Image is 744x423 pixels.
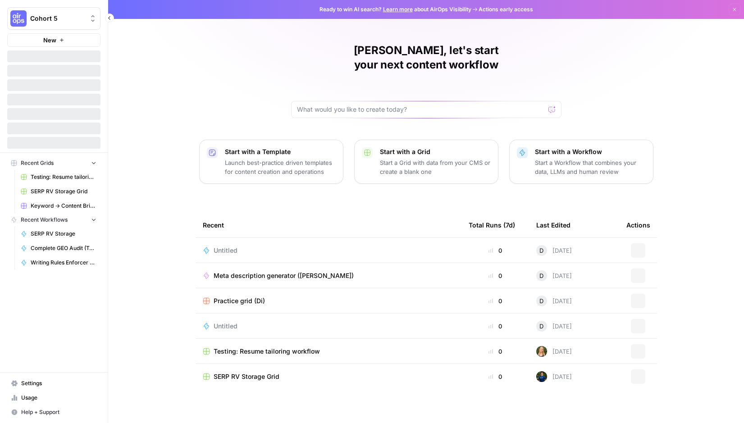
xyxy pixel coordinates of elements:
[214,322,237,331] span: Untitled
[225,158,336,176] p: Launch best-practice driven templates for content creation and operations
[31,202,96,210] span: Keyword -> Content Brief -> Article
[17,184,100,199] a: SERP RV Storage Grid
[354,140,498,184] button: Start with a GridStart a Grid with data from your CMS or create a blank one
[203,372,454,381] a: SERP RV Storage Grid
[225,147,336,156] p: Start with a Template
[509,140,653,184] button: Start with a WorkflowStart a Workflow that combines your data, LLMs and human review
[31,259,96,267] span: Writing Rules Enforcer 🔨 - Fork - CDJ
[31,244,96,252] span: Complete GEO Audit (Technical + Content) - CHTst
[469,372,522,381] div: 0
[43,36,56,45] span: New
[214,246,237,255] span: Untitled
[214,372,279,381] span: SERP RV Storage Grid
[214,347,320,356] span: Testing: Resume tailoring workflow
[7,376,100,391] a: Settings
[536,371,547,382] img: 68soq3pkptmntqpesssmmm5ejrlv
[380,147,491,156] p: Start with a Grid
[469,213,515,237] div: Total Runs (7d)
[536,270,572,281] div: [DATE]
[536,213,571,237] div: Last Edited
[7,391,100,405] a: Usage
[536,245,572,256] div: [DATE]
[383,6,413,13] a: Learn more
[203,347,454,356] a: Testing: Resume tailoring workflow
[469,296,522,305] div: 0
[31,230,96,238] span: SERP RV Storage
[536,346,547,357] img: r24b6keouon8mlof60ptx1lwn1nq
[7,7,100,30] button: Workspace: Cohort 5
[469,271,522,280] div: 0
[626,213,650,237] div: Actions
[17,255,100,270] a: Writing Rules Enforcer 🔨 - Fork - CDJ
[203,213,454,237] div: Recent
[535,147,646,156] p: Start with a Workflow
[203,246,454,255] a: Untitled
[30,14,85,23] span: Cohort 5
[31,173,96,181] span: Testing: Resume tailoring workflow
[297,105,545,114] input: What would you like to create today?
[203,296,454,305] a: Practice grid (Di)
[539,246,543,255] span: D
[479,5,533,14] span: Actions early access
[536,346,572,357] div: [DATE]
[536,321,572,332] div: [DATE]
[21,379,96,387] span: Settings
[21,394,96,402] span: Usage
[214,296,265,305] span: Practice grid (Di)
[469,322,522,331] div: 0
[536,296,572,306] div: [DATE]
[214,271,354,280] span: Meta description generator ([PERSON_NAME])
[17,241,100,255] a: Complete GEO Audit (Technical + Content) - CHTst
[7,156,100,170] button: Recent Grids
[10,10,27,27] img: Cohort 5 Logo
[17,199,100,213] a: Keyword -> Content Brief -> Article
[7,213,100,227] button: Recent Workflows
[539,322,543,331] span: D
[7,405,100,419] button: Help + Support
[21,408,96,416] span: Help + Support
[21,159,54,167] span: Recent Grids
[380,158,491,176] p: Start a Grid with data from your CMS or create a blank one
[535,158,646,176] p: Start a Workflow that combines your data, LLMs and human review
[469,246,522,255] div: 0
[320,5,471,14] span: Ready to win AI search? about AirOps Visibility
[203,271,454,280] a: Meta description generator ([PERSON_NAME])
[17,227,100,241] a: SERP RV Storage
[291,43,561,72] h1: [PERSON_NAME], let's start your next content workflow
[539,296,543,305] span: D
[31,187,96,196] span: SERP RV Storage Grid
[536,371,572,382] div: [DATE]
[199,140,343,184] button: Start with a TemplateLaunch best-practice driven templates for content creation and operations
[7,33,100,47] button: New
[469,347,522,356] div: 0
[17,170,100,184] a: Testing: Resume tailoring workflow
[539,271,543,280] span: D
[21,216,68,224] span: Recent Workflows
[203,322,454,331] a: Untitled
